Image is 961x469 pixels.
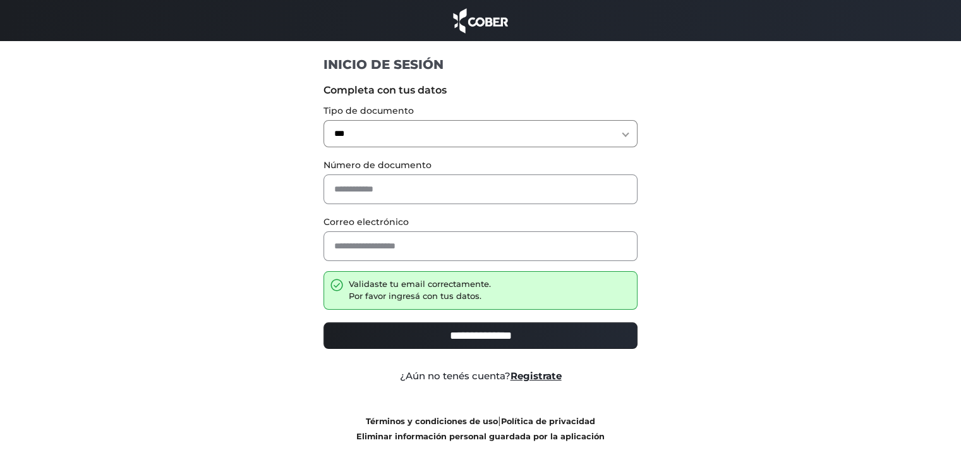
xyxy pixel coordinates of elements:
h1: INICIO DE SESIÓN [323,56,638,73]
a: Registrate [511,370,562,382]
a: Política de privacidad [501,417,595,426]
div: | [314,413,647,444]
label: Completa con tus datos [323,83,638,98]
div: Validaste tu email correctamente. Por favor ingresá con tus datos. [349,278,491,303]
img: cober_marca.png [450,6,512,35]
a: Eliminar información personal guardada por la aplicación [356,432,605,441]
label: Correo electrónico [323,216,638,229]
label: Número de documento [323,159,638,172]
label: Tipo de documento [323,104,638,118]
div: ¿Aún no tenés cuenta? [314,369,647,384]
a: Términos y condiciones de uso [366,417,498,426]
